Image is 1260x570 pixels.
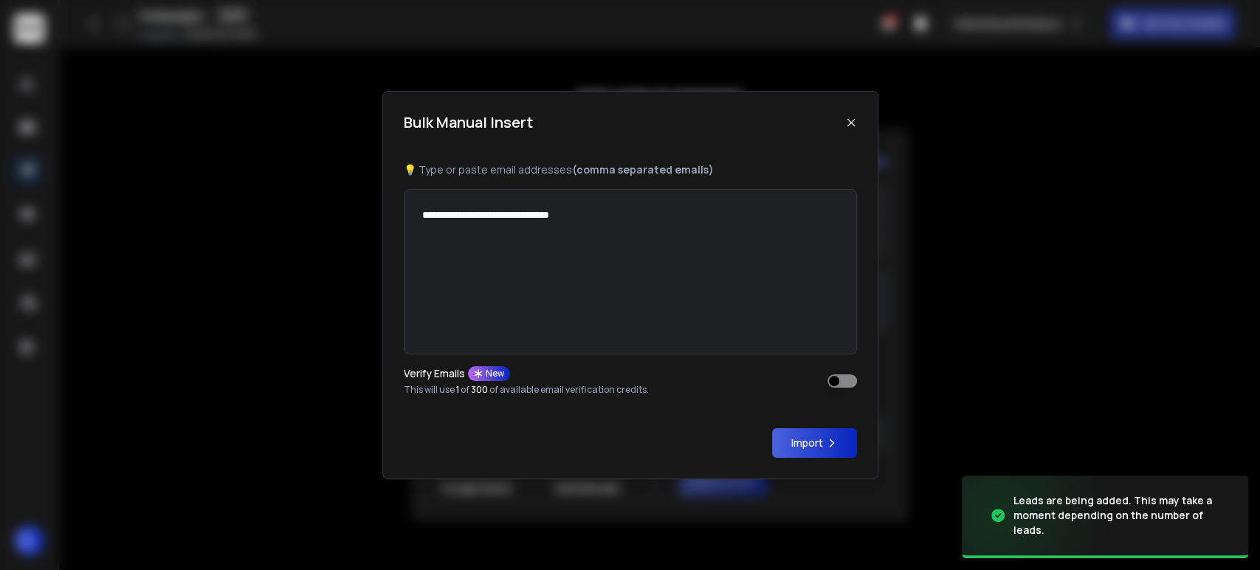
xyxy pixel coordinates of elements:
div: New [468,366,510,381]
h1: Bulk Manual Insert [404,112,533,133]
button: Import [772,428,857,458]
p: This will use of of available email verification credits. [404,384,649,396]
div: Leads are being added. This may take a moment depending on the number of leads. [1013,493,1230,538]
img: image [962,472,1109,560]
b: (comma separated emails) [572,162,714,176]
span: 1 [456,383,459,396]
p: Verify Emails [404,368,465,379]
span: 300 [471,383,488,396]
p: 💡 Type or paste email addresses [404,162,857,177]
